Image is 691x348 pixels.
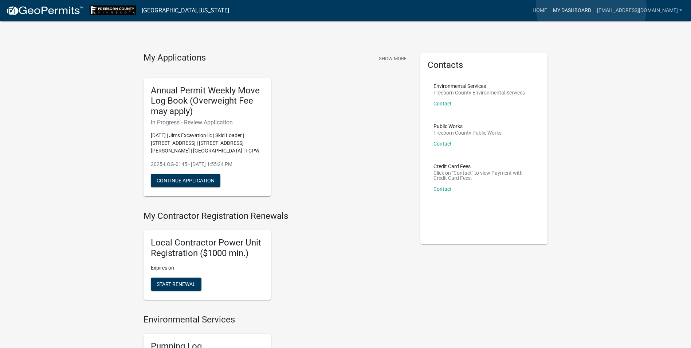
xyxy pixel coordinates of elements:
p: Freeborn County Public Works [433,130,502,135]
a: My Dashboard [550,4,594,18]
h4: My Applications [144,53,206,63]
button: Show More [376,53,409,65]
p: Credit Card Fees [433,164,535,169]
img: Freeborn County, Minnesota [90,5,136,15]
h6: In Progress - Review Application [151,119,264,126]
h4: My Contractor Registration Renewals [144,211,409,221]
a: Contact [433,186,452,192]
p: Environmental Services [433,84,525,89]
wm-registration-list-section: My Contractor Registration Renewals [144,211,409,306]
p: Public Works [433,124,502,129]
a: Contact [433,141,452,147]
p: Click on "Contact" to view Payment with Credit Card Fees. [433,170,535,181]
a: [EMAIL_ADDRESS][DOMAIN_NAME] [594,4,685,18]
button: Continue Application [151,174,220,187]
span: Start Renewal [157,281,196,287]
h5: Annual Permit Weekly Move Log Book (Overweight Fee may apply) [151,85,264,117]
a: Home [530,4,550,18]
p: Freeborn County Environmental Services [433,90,525,95]
p: [DATE] | Jims Excavation llc | Skid Loader | [STREET_ADDRESS] | [STREET_ADDRESS][PERSON_NAME] | [... [151,132,264,155]
h5: Local Contractor Power Unit Registration ($1000 min.) [151,237,264,259]
p: Expires on [151,264,264,272]
a: Contact [433,101,452,107]
h5: Contacts [428,60,541,70]
h4: Environmental Services [144,314,409,325]
p: 2025-LOG-0145 - [DATE] 1:55:24 PM [151,161,264,168]
a: [GEOGRAPHIC_DATA], [US_STATE] [142,4,229,17]
button: Start Renewal [151,278,201,291]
